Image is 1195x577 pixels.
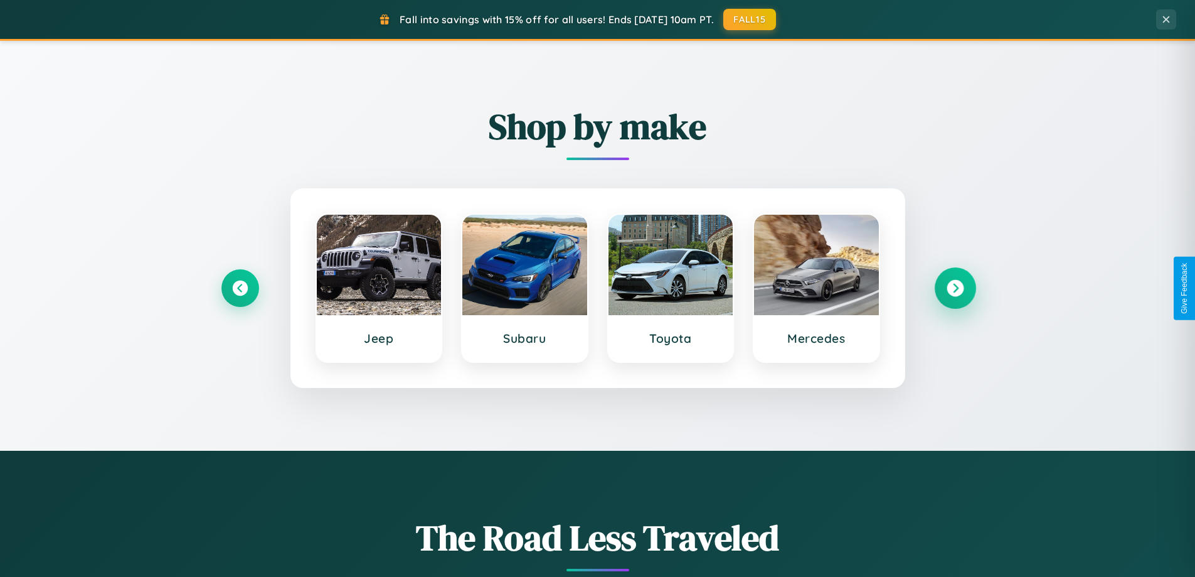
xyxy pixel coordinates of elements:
[221,102,974,151] h2: Shop by make
[329,331,429,346] h3: Jeep
[723,9,776,30] button: FALL15
[1180,263,1189,314] div: Give Feedback
[221,514,974,562] h1: The Road Less Traveled
[767,331,866,346] h3: Mercedes
[475,331,575,346] h3: Subaru
[400,13,714,26] span: Fall into savings with 15% off for all users! Ends [DATE] 10am PT.
[621,331,721,346] h3: Toyota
